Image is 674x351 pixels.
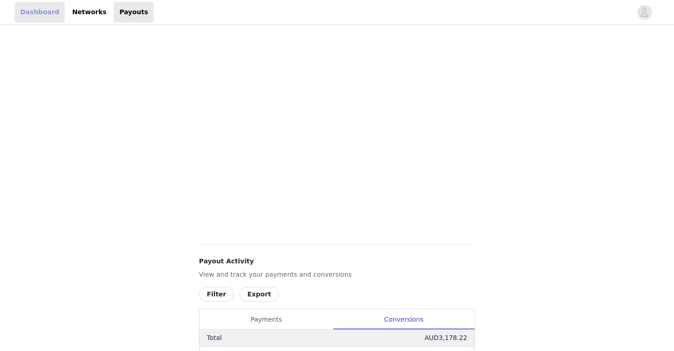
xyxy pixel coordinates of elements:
[66,2,112,22] a: Networks
[15,2,65,22] a: Dashboard
[425,333,467,343] p: AUD3,178.22
[199,287,234,301] button: Filter
[199,256,475,266] h4: Payout Activity
[199,309,333,330] div: Payments
[114,2,154,22] a: Payouts
[199,270,475,279] p: View and track your payments and conversions
[640,5,649,20] div: avatar
[239,287,279,301] button: Export
[207,333,222,343] p: Total
[333,309,475,330] div: Conversions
